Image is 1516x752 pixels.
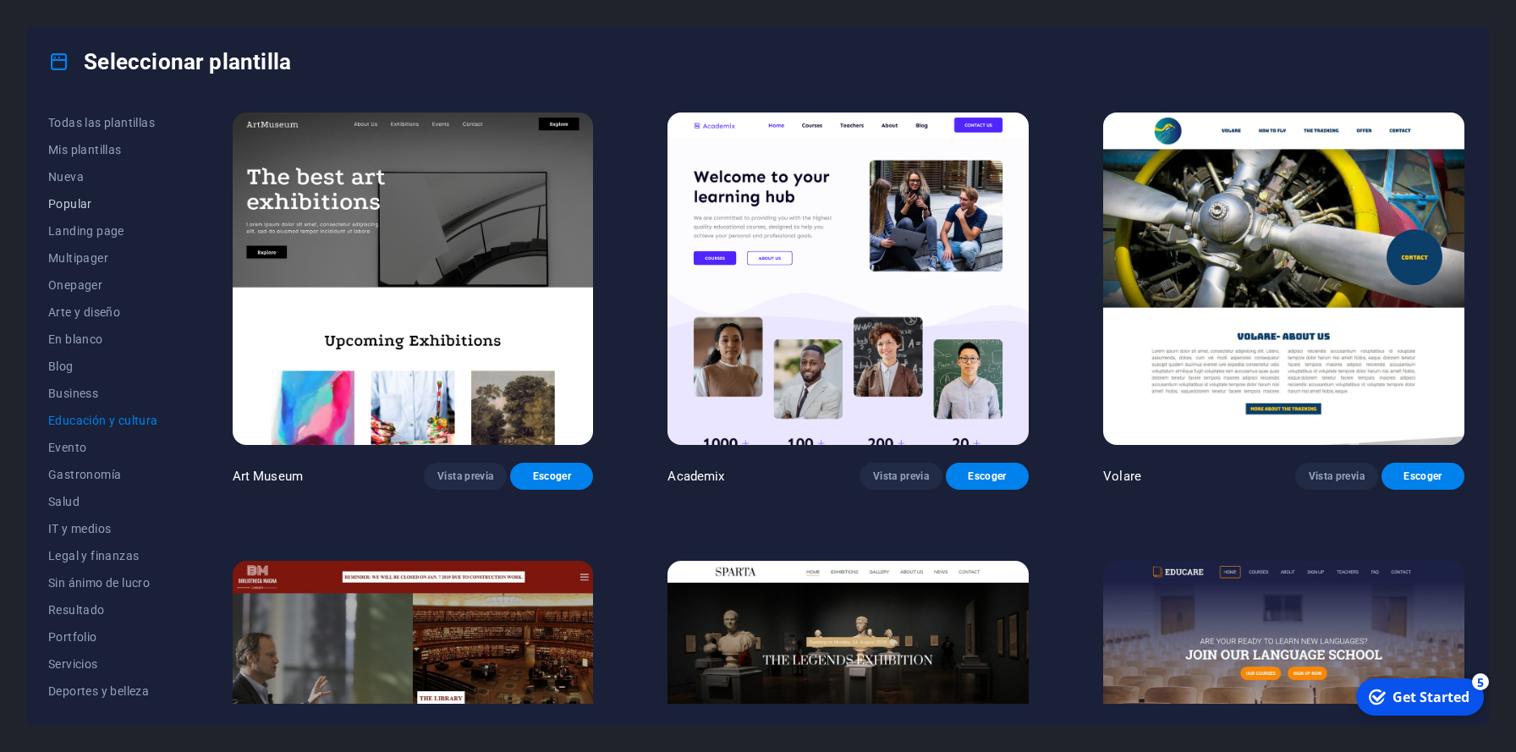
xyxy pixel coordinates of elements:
[48,488,158,515] button: Salud
[48,630,158,644] span: Portfolio
[48,461,158,488] button: Gastronomía
[1309,469,1365,483] span: Vista previa
[48,48,291,75] h4: Seleccionar plantilla
[48,170,158,184] span: Nueva
[48,407,158,434] button: Educación y cultura
[48,278,158,292] span: Onepager
[48,434,158,461] button: Evento
[959,469,1015,483] span: Escoger
[48,603,158,617] span: Resultado
[667,113,1029,445] img: Academix
[48,657,158,671] span: Servicios
[1295,463,1378,490] button: Vista previa
[48,549,158,563] span: Legal y finanzas
[873,469,929,483] span: Vista previa
[946,463,1029,490] button: Escoger
[424,463,507,490] button: Vista previa
[524,469,579,483] span: Escoger
[48,684,158,698] span: Deportes y belleza
[48,109,158,136] button: Todas las plantillas
[48,163,158,190] button: Nueva
[48,623,158,650] button: Portfolio
[9,7,137,44] div: Get Started 5 items remaining, 0% complete
[48,272,158,299] button: Onepager
[48,522,158,535] span: IT y medios
[48,353,158,380] button: Blog
[48,360,158,373] span: Blog
[48,305,158,319] span: Arte y diseño
[48,251,158,265] span: Multipager
[125,2,142,19] div: 5
[48,136,158,163] button: Mis plantillas
[667,468,724,485] p: Academix
[48,387,158,400] span: Business
[48,326,158,353] button: En blanco
[48,678,158,705] button: Deportes y belleza
[48,380,158,407] button: Business
[48,299,158,326] button: Arte y diseño
[48,143,158,156] span: Mis plantillas
[48,190,158,217] button: Popular
[48,495,158,508] span: Salud
[48,515,158,542] button: IT y medios
[1395,469,1451,483] span: Escoger
[48,576,158,590] span: Sin ánimo de lucro
[510,463,593,490] button: Escoger
[48,224,158,238] span: Landing page
[860,463,942,490] button: Vista previa
[1103,113,1464,445] img: Volare
[48,569,158,596] button: Sin ánimo de lucro
[1381,463,1464,490] button: Escoger
[46,16,123,35] div: Get Started
[437,469,493,483] span: Vista previa
[48,244,158,272] button: Multipager
[233,113,594,445] img: Art Museum
[48,217,158,244] button: Landing page
[48,197,158,211] span: Popular
[48,468,158,481] span: Gastronomía
[48,596,158,623] button: Resultado
[48,542,158,569] button: Legal y finanzas
[233,468,303,485] p: Art Museum
[48,116,158,129] span: Todas las plantillas
[48,650,158,678] button: Servicios
[48,414,158,427] span: Educación y cultura
[48,332,158,346] span: En blanco
[48,441,158,454] span: Evento
[1103,468,1141,485] p: Volare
